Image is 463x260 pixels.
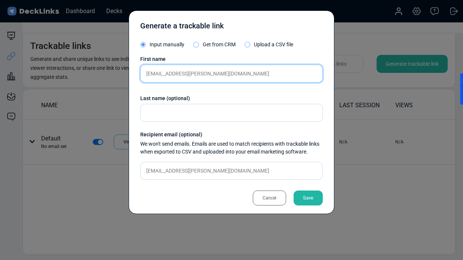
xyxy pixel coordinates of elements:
div: Recipient email (optional) [140,131,323,139]
div: Last name (optional) [140,95,323,102]
input: email@domain.com [140,162,323,180]
div: Save [294,191,323,205]
div: We won't send emails. Emails are used to match recipients with trackable links when exported to C... [140,140,323,156]
span: Input manually [150,41,184,47]
div: Cancel [253,191,286,205]
div: First name [140,55,323,63]
span: Upload a CSV file [254,41,293,47]
div: Generate a trackable link [140,20,224,35]
span: Get from CRM [203,41,236,47]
